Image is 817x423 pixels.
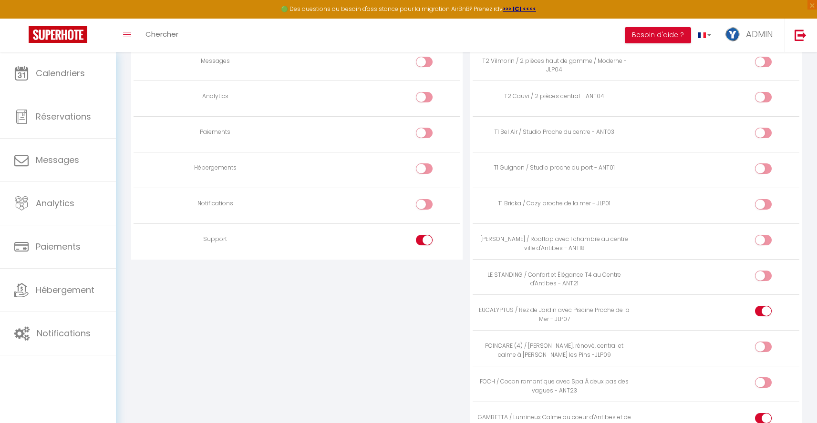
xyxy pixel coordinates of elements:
span: Chercher [145,29,178,39]
div: T1 Bel Air / Studio Proche du centre - ANT03 [476,128,632,137]
div: T2 Vilmorin / 2 pièces haut de gamme / Moderne - JLP04 [476,57,632,75]
button: Besoin d'aide ? [625,27,691,43]
span: ADMIN [746,28,773,40]
div: Hébergements [137,163,293,172]
div: Messages [137,57,293,66]
img: logout [795,29,807,41]
div: EUCALYPTUS / Rez de Jardin avec Piscine Proche de la Mer - JLP07 [476,306,632,324]
a: ... ADMIN [718,19,785,52]
div: Paiements [137,128,293,137]
div: Support [137,235,293,244]
div: FOCH / Cocon romantique avec Spa À deux pas des vagues - ANT23 [476,377,632,395]
div: T1 Guignon / Studio proche du port - ANT01 [476,163,632,172]
span: Paiements [36,241,81,252]
span: Hébergement [36,284,94,296]
div: T2 Cauvi / 2 pièces central - ANT04 [476,92,632,101]
span: Notifications [37,327,91,339]
div: [PERSON_NAME] / Rooftop avec 1 chambre au centre ville d'Antibes - ANT18 [476,235,632,253]
span: Calendriers [36,67,85,79]
span: Analytics [36,197,74,209]
a: Chercher [138,19,186,52]
div: Notifications [137,199,293,208]
a: >>> ICI <<<< [503,5,536,13]
div: Analytics [137,92,293,101]
span: Messages [36,154,79,166]
div: LE STANDING / Confort et Élégance T4 au Centre d'Antibes - ANT21 [476,271,632,289]
span: Réservations [36,111,91,122]
div: T1 Bricka / Cozy proche de la mer - JLP01 [476,199,632,208]
img: ... [725,27,740,41]
div: POINCARE (4) / [PERSON_NAME], rénové, central et calme à [PERSON_NAME] les Pins -JLP09 [476,342,632,360]
img: Super Booking [29,26,87,43]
